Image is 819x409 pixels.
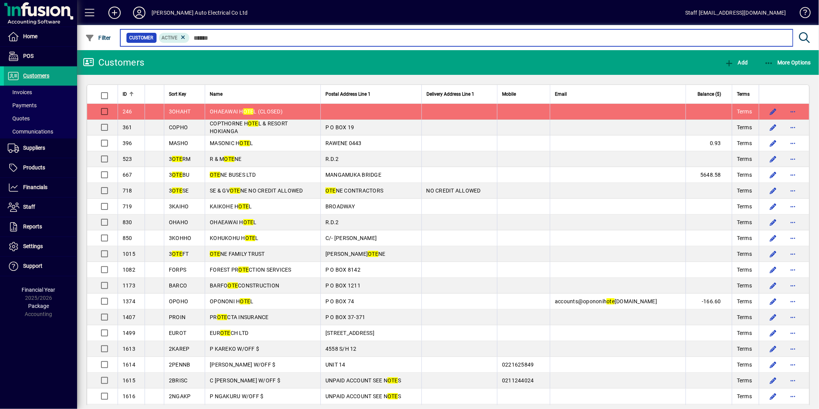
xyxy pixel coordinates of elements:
[169,219,188,225] span: OHAHO
[607,298,615,304] em: ote
[737,234,752,242] span: Terms
[210,108,283,115] span: OHAEAWAI H L (CLOSED)
[172,188,182,194] em: OTE
[123,90,140,98] div: ID
[4,178,77,197] a: Financials
[123,203,132,210] span: 719
[210,172,220,178] em: OTE
[123,235,132,241] span: 850
[169,346,190,352] span: 2KAREP
[23,33,37,39] span: Home
[169,203,189,210] span: 3KAIHO
[217,314,228,320] em: OTE
[767,390,779,402] button: Edit
[787,169,799,181] button: More options
[767,311,779,323] button: Edit
[210,267,292,273] span: FOREST PR CTION SERVICES
[210,235,259,241] span: KOHUKOHU H L
[555,90,567,98] span: Email
[4,257,77,276] a: Support
[8,128,53,135] span: Communications
[130,34,153,42] span: Customer
[23,263,42,269] span: Support
[169,156,191,162] span: 3 RM
[555,90,681,98] div: Email
[737,187,752,194] span: Terms
[325,298,354,304] span: P O BOX 74
[787,311,799,323] button: More options
[762,56,813,69] button: More Options
[8,89,32,95] span: Invoices
[691,90,728,98] div: Balance ($)
[210,188,303,194] span: SE & GV NE NO CREDIT ALLOWED
[686,135,732,151] td: 0.93
[737,218,752,226] span: Terms
[787,248,799,260] button: More options
[210,377,280,384] span: C [PERSON_NAME] W/OFF $
[245,235,256,241] em: OTE
[123,90,127,98] span: ID
[325,267,361,273] span: P O BOX 8142
[210,298,253,304] span: OPONONI H L
[426,188,481,194] span: NO CREDIT ALLOWED
[767,358,779,371] button: Edit
[325,90,371,98] span: Postal Address Line 1
[169,314,185,320] span: PROIN
[169,235,192,241] span: 3KOHHO
[210,362,275,368] span: [PERSON_NAME] W/OFF $
[787,295,799,308] button: More options
[169,393,191,399] span: 2NGAKP
[502,90,516,98] span: Mobile
[325,140,362,146] span: RAWENE 0443
[767,200,779,213] button: Edit
[8,102,37,108] span: Payments
[325,346,357,352] span: 4558 S/H 12
[123,140,132,146] span: 396
[325,156,339,162] span: R.D.2
[4,139,77,158] a: Suppliers
[4,112,77,125] a: Quotes
[169,377,188,384] span: 2BRISC
[152,7,248,19] div: [PERSON_NAME] Auto Electrical Co Ltd
[767,232,779,244] button: Edit
[502,90,545,98] div: Mobile
[737,171,752,179] span: Terms
[368,251,378,257] em: OTE
[230,188,240,194] em: OTE
[123,219,132,225] span: 830
[23,73,49,79] span: Customers
[767,343,779,355] button: Edit
[325,362,345,368] span: UNIT 14
[737,282,752,289] span: Terms
[83,56,144,69] div: Customers
[325,188,383,194] span: NE CONTRACTORS
[4,27,77,46] a: Home
[794,2,809,27] a: Knowledge Base
[725,59,748,66] span: Add
[127,6,152,20] button: Profile
[159,33,190,43] mat-chip: Activation Status: Active
[210,172,256,178] span: NE BUSES LTD
[787,390,799,402] button: More options
[737,90,750,98] span: Terms
[123,346,135,352] span: 1613
[4,158,77,177] a: Products
[787,153,799,165] button: More options
[787,232,799,244] button: More options
[28,303,49,309] span: Package
[325,203,355,210] span: BROADWAY
[325,172,381,178] span: MANGAMUKA BRIDGE
[787,137,799,149] button: More options
[767,169,779,181] button: Edit
[698,90,721,98] span: Balance ($)
[325,282,361,289] span: P O BOX 1211
[764,59,811,66] span: More Options
[210,393,263,399] span: P NGAKURU W/OFF $
[787,216,799,228] button: More options
[325,124,354,130] span: P O BOX 19
[210,120,288,134] span: COPTHORNE H L & RESORT HOKIANGA
[210,282,279,289] span: BARFO CONSTRUCTION
[23,164,45,171] span: Products
[123,393,135,399] span: 1616
[685,7,786,19] div: Staff [EMAIL_ADDRESS][DOMAIN_NAME]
